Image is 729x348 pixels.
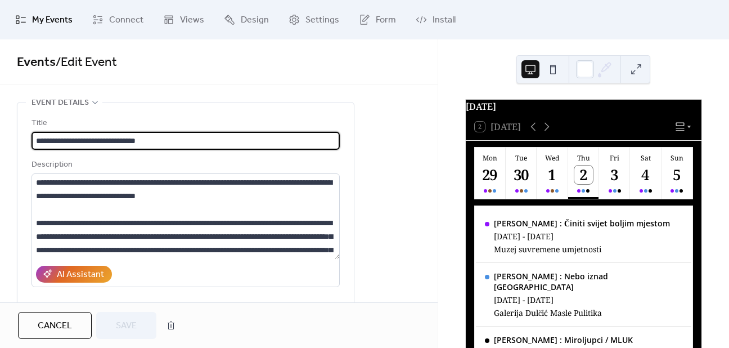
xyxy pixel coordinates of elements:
[494,231,670,242] div: [DATE] - [DATE]
[605,166,624,184] div: 3
[31,301,337,314] div: Location
[215,5,277,35] a: Design
[637,166,655,184] div: 4
[574,166,593,184] div: 2
[155,5,213,35] a: Views
[350,5,404,35] a: Form
[305,14,339,27] span: Settings
[466,100,701,113] div: [DATE]
[84,5,152,35] a: Connect
[31,96,89,110] span: Event details
[57,268,104,282] div: AI Assistant
[481,166,499,184] div: 29
[571,153,596,163] div: Thu
[180,14,204,27] span: Views
[38,319,72,333] span: Cancel
[56,50,117,75] span: / Edit Event
[18,312,92,339] button: Cancel
[665,153,689,163] div: Sun
[31,158,337,172] div: Description
[494,218,670,229] div: [PERSON_NAME] : Činiti svijet boljim mjestom
[36,266,112,283] button: AI Assistant
[478,153,502,163] div: Mon
[407,5,464,35] a: Install
[543,166,562,184] div: 1
[494,334,633,345] div: [PERSON_NAME] : Miroljupci / MLUK
[494,244,670,255] div: Muzej suvremene umjetnosti
[630,148,661,199] button: Sat4
[7,5,81,35] a: My Events
[475,148,506,199] button: Mon29
[506,148,537,199] button: Tue30
[602,153,627,163] div: Fri
[241,14,269,27] span: Design
[494,271,682,292] div: [PERSON_NAME] : Nebo iznad [GEOGRAPHIC_DATA]
[17,50,56,75] a: Events
[376,14,396,27] span: Form
[568,148,599,199] button: Thu2
[280,5,348,35] a: Settings
[633,153,658,163] div: Sat
[509,153,533,163] div: Tue
[32,14,73,27] span: My Events
[31,117,337,130] div: Title
[661,148,692,199] button: Sun5
[540,153,564,163] div: Wed
[512,166,530,184] div: 30
[433,14,456,27] span: Install
[494,295,682,305] div: [DATE] - [DATE]
[109,14,143,27] span: Connect
[537,148,568,199] button: Wed1
[668,166,686,184] div: 5
[599,148,630,199] button: Fri3
[494,307,682,318] div: Galerija Dulčić Masle Pulitika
